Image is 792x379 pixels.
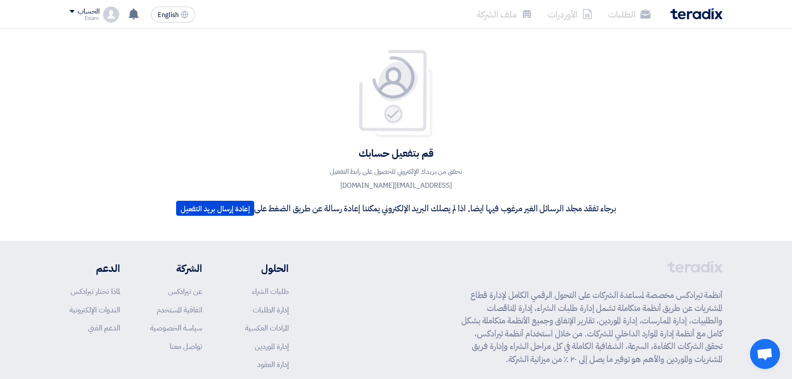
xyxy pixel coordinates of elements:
img: profile_test.png [103,7,119,23]
p: أنظمة تيرادكس مخصصة لمساعدة الشركات على التحول الرقمي الكامل لإدارة قطاع المشتريات عن طريق أنظمة ... [461,289,722,365]
a: إدارة الطلبات [253,304,289,315]
a: إدارة العقود [257,359,289,370]
a: اتفاقية المستخدم [157,304,202,315]
img: Teradix logo [670,8,722,20]
img: Your account is pending for verification [356,49,436,139]
a: الدعم الفني [88,322,120,333]
a: لماذا تختار تيرادكس [71,286,120,297]
p: برجاء تفقد مجلد الرسائل الغير مرغوب فيها ايضا, اذا لم يصلك البريد الإلكتروني يمكننا إعادة رسالة ع... [176,201,616,216]
div: الحساب [78,8,99,16]
button: إعادة إرسال بريد التفعيل [176,201,254,216]
a: المزادات العكسية [245,322,289,333]
li: الحلول [232,261,289,276]
span: English [158,12,179,19]
a: سياسة الخصوصية [150,322,202,333]
li: الشركة [150,261,202,276]
a: دردشة مفتوحة [750,339,780,369]
button: English [151,7,195,23]
p: تحقق من بريدك الإلكتروني للحصول على رابط التفعيل [EMAIL_ADDRESS][DOMAIN_NAME] [306,165,486,193]
a: الندوات الإلكترونية [70,304,120,315]
h4: قم بتفعيل حسابك [176,147,616,160]
a: إدارة الموردين [255,341,289,352]
a: طلبات الشراء [252,286,289,297]
a: تواصل معنا [170,341,202,352]
li: الدعم [70,261,120,276]
a: عن تيرادكس [168,286,202,297]
div: Eslam [70,16,99,21]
